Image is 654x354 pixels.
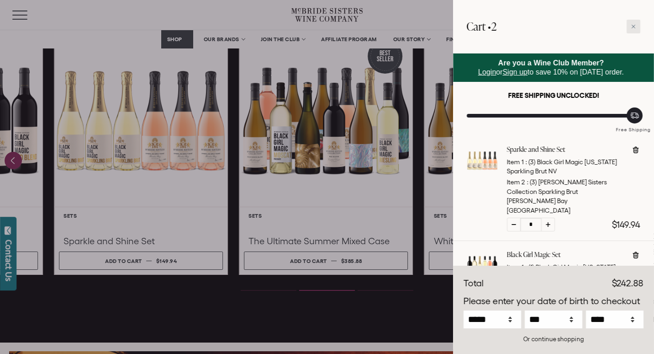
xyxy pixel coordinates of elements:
[612,278,643,288] span: $242.88
[491,19,497,34] span: 2
[507,158,617,175] span: (3) Black Girl Magic [US_STATE] Sparkling Brut NV
[508,91,599,99] strong: FREE SHIPPING UNCLOCKED!
[527,178,528,186] span: :
[507,158,524,166] span: Item 1
[525,263,527,271] span: :
[525,158,527,166] span: :
[507,263,616,280] span: (1) Black Girl Magic [US_STATE] Sparkling Brut NV
[498,59,604,67] strong: Are you a Wine Club Member?
[464,335,643,343] div: Or continue shopping
[507,250,624,259] a: Black Girl Magic Set
[467,14,497,39] h2: Cart •
[464,277,484,290] div: Total
[478,59,624,76] span: or to save 10% on [DATE] order.
[478,68,496,76] a: Login
[503,68,527,76] a: Sign up
[507,178,607,214] span: (3) [PERSON_NAME] Sisters Collection Sparkling Brut [PERSON_NAME] Bay [GEOGRAPHIC_DATA]
[613,118,654,134] div: Free Shipping
[507,263,524,271] span: Item 1
[612,220,640,230] span: $149.94
[467,168,498,178] a: Sparkle and Shine Set
[507,145,624,154] a: Sparkle and Shine Set
[464,295,643,308] p: Please enter your date of birth to checkout
[507,178,525,186] span: Item 2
